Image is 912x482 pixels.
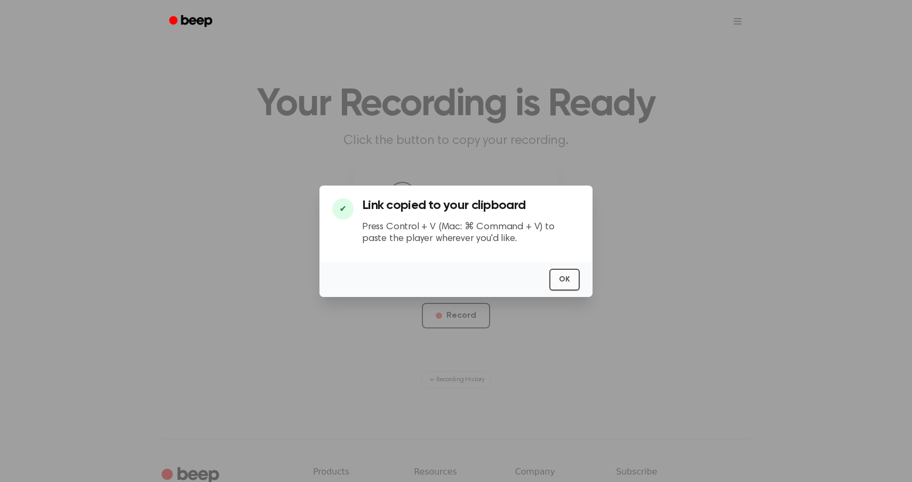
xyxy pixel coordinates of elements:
[725,9,750,34] button: Open menu
[362,198,580,213] h3: Link copied to your clipboard
[162,11,222,32] a: Beep
[362,221,580,245] p: Press Control + V (Mac: ⌘ Command + V) to paste the player wherever you'd like.
[549,269,580,291] button: OK
[332,198,354,220] div: ✔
